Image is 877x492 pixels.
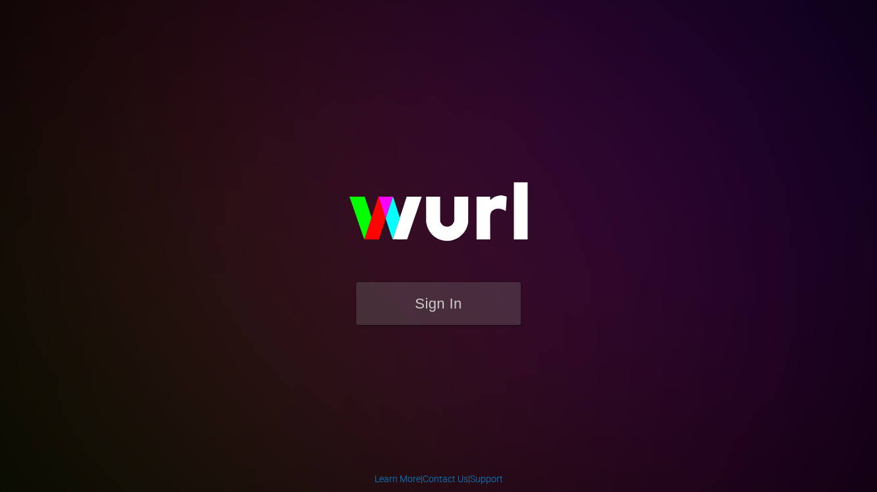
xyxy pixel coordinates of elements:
[470,474,503,484] a: Support
[375,472,503,485] div: | |
[423,474,468,484] a: Contact Us
[356,282,521,325] button: Sign In
[375,474,421,484] a: Learn More
[307,154,570,282] img: wurl-logo-on-black-223613ac3d8ba8fe6dc639794a292ebdb59501304c7dfd60c99c58986ef67473.svg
